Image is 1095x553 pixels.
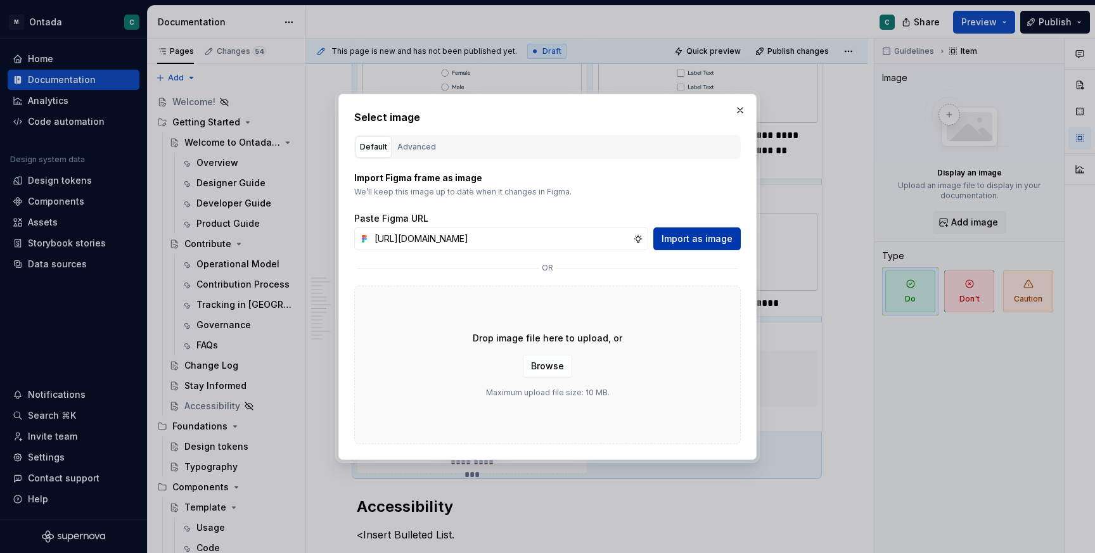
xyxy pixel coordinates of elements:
span: Import as image [662,232,733,245]
div: Advanced [397,141,436,153]
label: Paste Figma URL [354,212,428,225]
input: https://figma.com/file... [369,227,633,250]
button: Import as image [653,227,741,250]
p: or [542,263,553,273]
div: Default [360,141,387,153]
p: Drop image file here to upload, or [473,332,622,345]
span: Browse [531,360,564,372]
button: Browse [523,355,572,378]
p: We’ll keep this image up to date when it changes in Figma. [354,187,741,197]
h2: Select image [354,110,741,125]
p: Import Figma frame as image [354,172,741,184]
p: Maximum upload file size: 10 MB. [486,388,610,398]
